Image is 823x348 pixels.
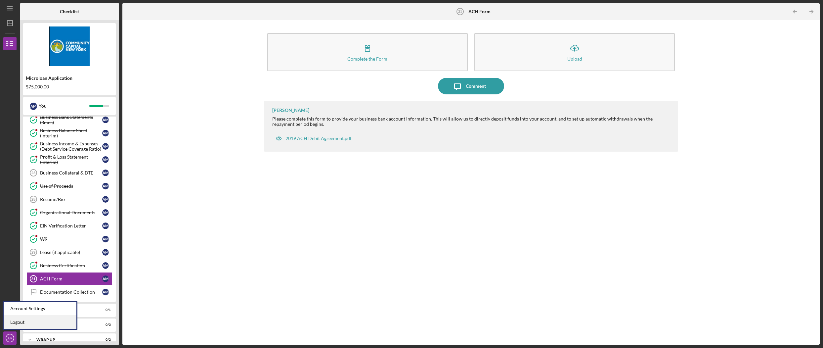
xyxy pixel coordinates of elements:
[4,316,76,329] a: Logout
[31,171,35,175] tspan: 23
[26,84,113,89] div: $75,000.00
[102,143,109,150] div: A M
[23,26,116,66] img: Product logo
[40,250,102,255] div: Lease (if applicable)
[102,209,109,216] div: A M
[438,78,504,94] button: Comment
[26,272,112,285] a: 31ACH FormAM
[40,236,102,242] div: W9
[26,113,112,126] a: Business Bank Statements (3mos)AM
[102,170,109,176] div: A M
[567,56,582,61] div: Upload
[31,197,35,201] tspan: 25
[36,338,94,342] div: Wrap up
[102,196,109,203] div: A M
[40,289,102,295] div: Documentation Collection
[31,250,35,254] tspan: 29
[40,154,102,165] div: Profit & Loss Statement (Interim)
[40,115,102,125] div: Business Bank Statements (3mos)
[3,331,17,345] button: AM
[26,285,112,299] a: Documentation CollectionAM
[102,262,109,269] div: A M
[31,277,35,281] tspan: 31
[40,141,102,152] div: Business Income & Expenses (Debt Service Coverage Ratio)
[102,275,109,282] div: A M
[285,136,352,141] div: 2019 ACH Debit Agreement.pdf
[26,153,112,166] a: Profit & Loss Statement (Interim)AM
[102,183,109,189] div: A M
[102,223,109,229] div: A M
[347,56,387,61] div: Complete the Form
[60,9,79,14] b: Checklist
[26,232,112,246] a: W9AM
[39,100,89,112] div: You
[272,116,672,127] div: Please complete this form to provide your business bank account information. This will allow us t...
[26,206,112,219] a: Organizational DocumentsAM
[26,259,112,272] a: Business CertificationAM
[466,78,486,94] div: Comment
[102,117,109,123] div: A M
[102,156,109,163] div: A M
[40,223,102,228] div: EIN Verification Letter
[26,140,112,153] a: Business Income & Expenses (Debt Service Coverage Ratio)AM
[102,289,109,295] div: A M
[99,323,111,327] div: 0 / 3
[99,308,111,312] div: 0 / 1
[40,170,102,175] div: Business Collateral & DTE
[272,132,355,145] button: 2019 ACH Debit Agreement.pdf
[26,219,112,232] a: EIN Verification LetterAM
[40,128,102,138] div: Business Balance Sheet (Interim)
[26,179,112,193] a: Use of ProceedsAM
[272,108,309,113] div: [PERSON_NAME]
[40,197,102,202] div: Resume/Bio
[102,130,109,136] div: A M
[267,33,468,71] button: Complete the Form
[468,9,491,14] b: ACH Form
[4,302,76,316] div: Account Settings
[26,75,113,81] div: Microloan Application
[474,33,675,71] button: Upload
[26,246,112,259] a: 29Lease (if applicable)AM
[8,336,12,340] text: AM
[102,249,109,256] div: A M
[40,183,102,189] div: Use of Proceeds
[40,263,102,268] div: Business Certification
[40,210,102,215] div: Organizational Documents
[26,126,112,140] a: Business Balance Sheet (Interim)AM
[458,10,462,14] tspan: 31
[99,338,111,342] div: 0 / 2
[26,166,112,179] a: 23Business Collateral & DTEAM
[102,236,109,242] div: A M
[30,103,37,110] div: A M
[40,276,102,281] div: ACH Form
[26,193,112,206] a: 25Resume/BioAM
